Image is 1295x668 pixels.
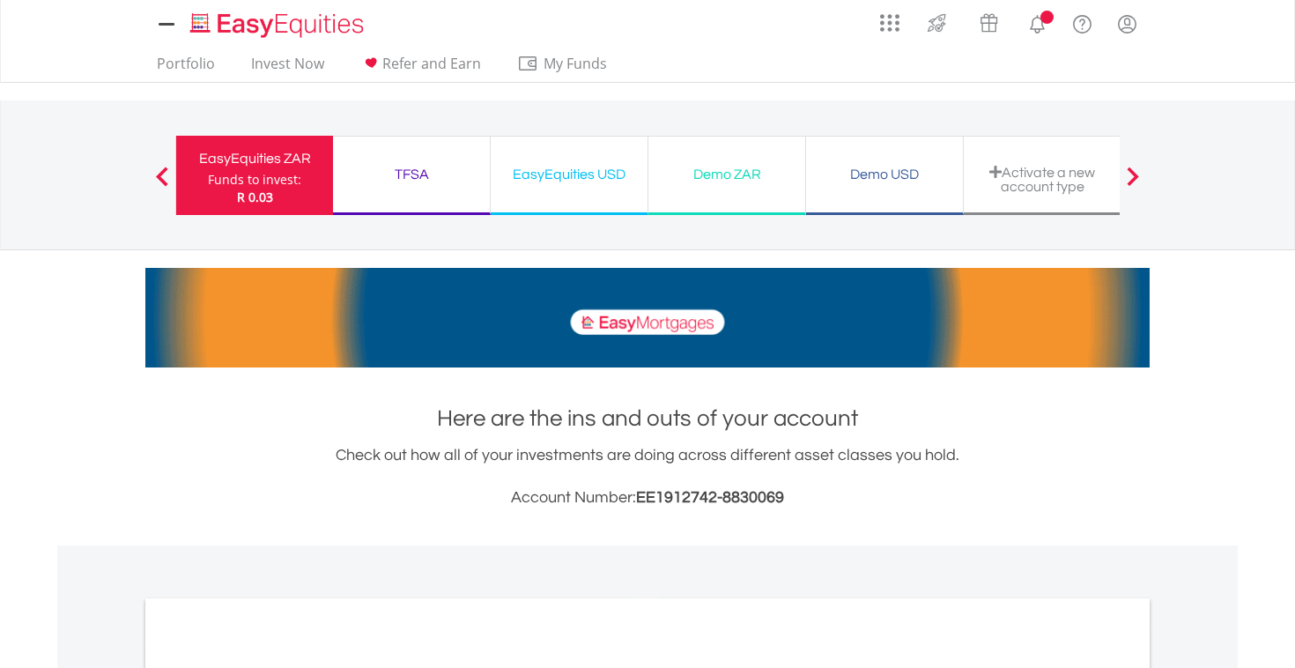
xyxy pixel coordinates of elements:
img: EasyEquities_Logo.png [187,11,371,40]
div: Check out how all of your investments are doing across different asset classes you hold. [145,443,1150,510]
div: EasyEquities USD [501,162,637,187]
a: AppsGrid [869,4,911,33]
a: Home page [183,4,371,40]
a: Refer and Earn [353,55,488,82]
h3: Account Number: [145,486,1150,510]
div: EasyEquities ZAR [187,146,322,171]
a: Invest Now [244,55,331,82]
h1: Here are the ins and outs of your account [145,403,1150,434]
span: My Funds [517,52,633,75]
a: FAQ's and Support [1060,4,1105,40]
a: My Profile [1105,4,1150,43]
span: EE1912742-8830069 [636,489,784,506]
div: Activate a new account type [974,165,1110,194]
div: Funds to invest: [208,171,301,189]
a: Portfolio [150,55,222,82]
div: Demo ZAR [659,162,795,187]
img: EasyMortage Promotion Banner [145,268,1150,367]
span: Refer and Earn [382,54,481,73]
div: TFSA [344,162,479,187]
div: Demo USD [817,162,952,187]
a: Notifications [1015,4,1060,40]
img: grid-menu-icon.svg [880,13,899,33]
a: Vouchers [963,4,1015,37]
img: thrive-v2.svg [922,9,951,37]
img: vouchers-v2.svg [974,9,1003,37]
span: R 0.03 [237,189,273,205]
